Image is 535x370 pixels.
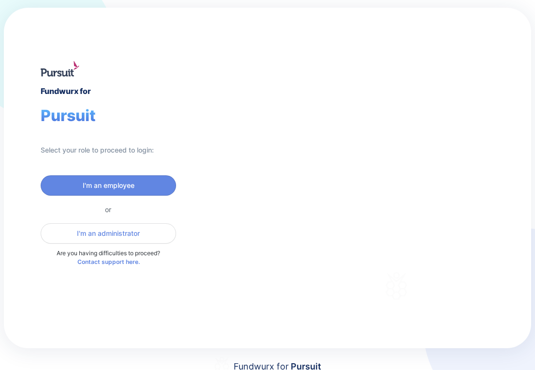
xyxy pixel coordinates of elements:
div: Fundwurx [313,149,425,172]
p: Are you having difficulties to proceed? [41,249,176,267]
span: I'm an administrator [77,229,140,238]
div: Fundwurx for [41,84,91,98]
span: Pursuit [41,106,96,125]
div: or [41,205,176,214]
div: Thank you for choosing Fundwurx as your partner in driving positive social impact! [313,192,479,219]
button: I'm an administrator [41,223,176,244]
img: logo.jpg [41,61,79,77]
button: I'm an employee [41,175,176,196]
a: Contact support here. [77,258,140,265]
div: Select your role to proceed to login: [41,144,154,156]
div: Welcome to [313,136,389,145]
span: I'm an employee [83,181,134,190]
